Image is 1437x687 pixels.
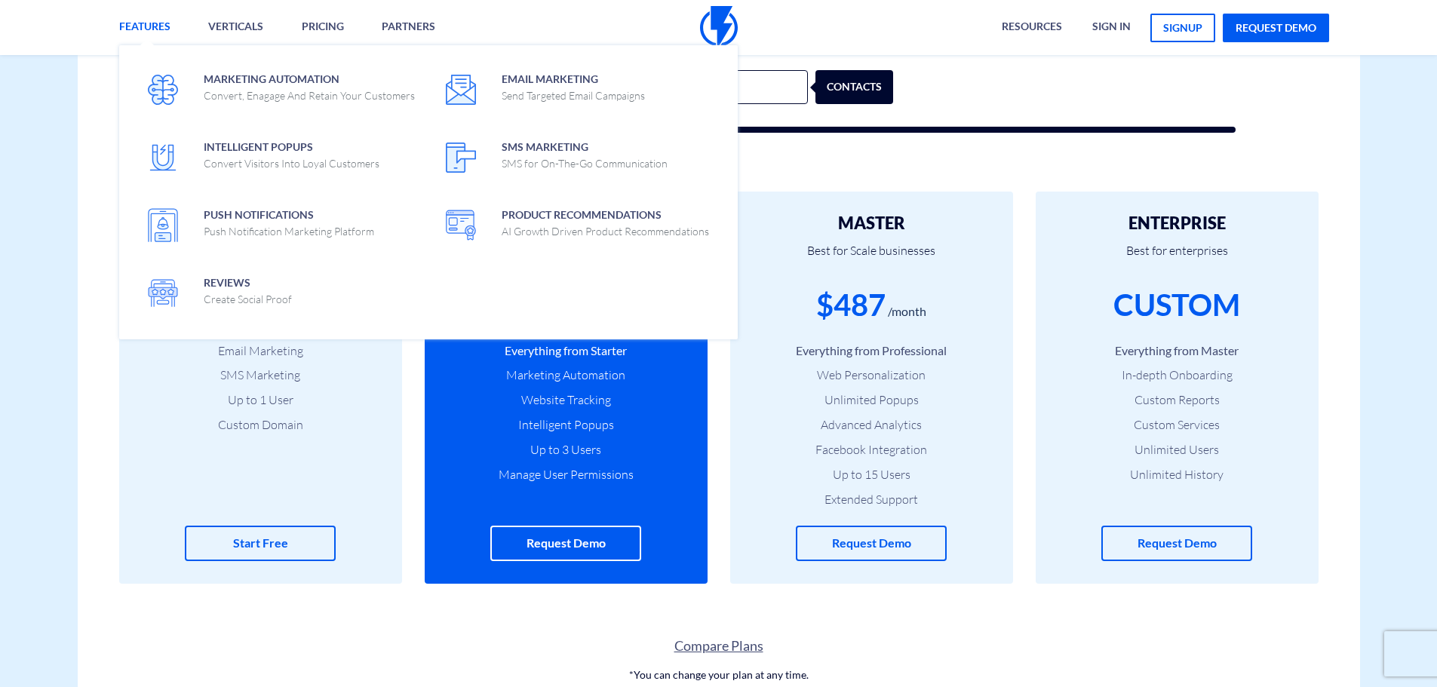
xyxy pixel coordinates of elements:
[502,204,709,239] span: Product Recommendations
[753,491,990,508] li: Extended Support
[502,224,709,239] p: AI Growth Driven Product Recommendations
[447,441,685,459] li: Up to 3 Users
[1101,526,1252,561] a: Request Demo
[753,441,990,459] li: Facebook Integration
[753,466,990,483] li: Up to 15 Users
[753,232,990,284] p: Best for Scale businesses
[447,416,685,434] li: Intelligent Popups
[130,260,428,328] a: ReviewsCreate Social Proof
[78,667,1360,682] p: *You can change your plan at any time.
[1058,232,1296,284] p: Best for enterprises
[753,214,990,232] h2: MASTER
[753,416,990,434] li: Advanced Analytics
[428,124,726,192] a: SMS MarketingSMS for On-The-Go Communication
[142,391,379,409] li: Up to 1 User
[447,367,685,384] li: Marketing Automation
[816,284,886,327] div: $487
[502,136,668,171] span: SMS Marketing
[1058,441,1296,459] li: Unlimited Users
[204,292,292,307] p: Create Social Proof
[753,367,990,384] li: Web Personalization
[1058,342,1296,360] li: Everything from Master
[130,57,428,124] a: Marketing AutomationConvert, Enagage And Retain Your Customers
[490,526,641,561] a: Request Demo
[1058,367,1296,384] li: In-depth Onboarding
[1113,284,1240,327] div: CUSTOM
[204,68,415,103] span: Marketing Automation
[204,156,379,171] p: Convert Visitors Into Loyal Customers
[142,416,379,434] li: Custom Domain
[428,57,726,124] a: Email MarketingSend Targeted Email Campaigns
[78,636,1360,656] a: Compare Plans
[204,136,379,171] span: Intelligent Popups
[1223,14,1329,42] a: request demo
[1058,214,1296,232] h2: ENTERPRISE
[204,204,374,239] span: Push Notifications
[1058,466,1296,483] li: Unlimited History
[796,526,947,561] a: Request Demo
[142,367,379,384] li: SMS Marketing
[130,192,428,260] a: Push NotificationsPush Notification Marketing Platform
[753,391,990,409] li: Unlimited Popups
[447,391,685,409] li: Website Tracking
[502,68,645,103] span: Email Marketing
[502,156,668,171] p: SMS for On-The-Go Communication
[1058,416,1296,434] li: Custom Services
[428,192,726,260] a: Product RecommendationsAI Growth Driven Product Recommendations
[753,342,990,360] li: Everything from Professional
[185,526,336,561] a: Start Free
[823,70,901,104] div: contacts
[204,271,292,307] span: Reviews
[888,303,926,320] div: /month
[447,466,685,483] li: Manage User Permissions
[204,224,374,239] p: Push Notification Marketing Platform
[502,88,645,103] p: Send Targeted Email Campaigns
[142,342,379,360] li: Email Marketing
[1058,391,1296,409] li: Custom Reports
[1150,14,1215,42] a: signup
[130,124,428,192] a: Intelligent PopupsConvert Visitors Into Loyal Customers
[447,342,685,360] li: Everything from Starter
[204,88,415,103] p: Convert, Enagage And Retain Your Customers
